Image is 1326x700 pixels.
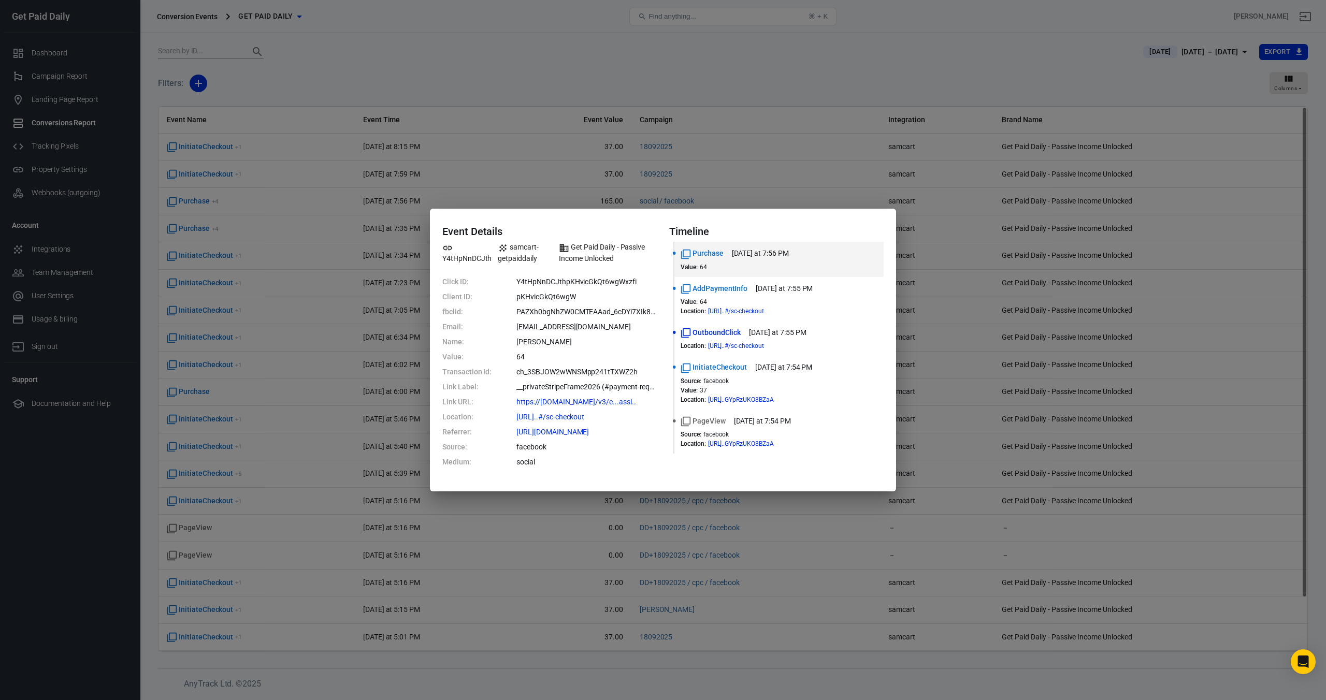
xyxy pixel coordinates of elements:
[700,387,707,394] span: 37
[681,377,701,385] dt: Source :
[516,413,603,420] span: https://getpaiddaily.samcart.com/products/get-paid-daily-passive-income-unlocked?fbclid=PAZXh0bgN...
[681,362,747,373] span: Standard event name
[442,382,492,392] dt: Link Label:
[442,307,492,317] dt: fbclid:
[681,396,706,403] dt: Location :
[559,242,657,264] span: Brand name
[732,248,789,259] time: 2025-09-25T19:56:10+02:00
[516,307,657,317] dd: PAZXh0bgNhZW0CMTEAAad_6cDYi7XIk8R8t2Lk3XU7dOJ6OSaKbq0gZw6FjDMJiYMMIbdnoEJ-PW203w_aem_LfobZawWrGYp...
[681,440,706,447] dt: Location :
[442,322,492,332] dt: Email:
[681,283,747,294] span: Standard event name
[703,377,729,385] span: facebook
[708,308,783,314] span: https://getpaiddaily.samcart.com/products/get-paid-daily-passive-income-unlocked?fbclid=PAZXh0bgN...
[681,264,698,271] dt: Value :
[708,343,783,349] span: https://getpaiddaily.samcart.com/products/get-paid-daily-passive-income-unlocked?fbclid=PAZXh0bgN...
[442,397,492,407] dt: Link URL:
[756,283,813,294] time: 2025-09-25T19:55:51+02:00
[681,416,726,427] span: Standard event name
[516,367,657,377] dd: ch_3SBJOW2wWNSMpp241tTXWZ2h
[516,457,657,468] dd: social
[700,298,707,305] span: 64
[442,276,492,287] dt: Click ID:
[442,367,492,377] dt: Transaction Id:
[442,291,492,302] dt: Client ID:
[681,308,706,315] dt: Location :
[442,242,492,264] span: Property
[1291,649,1316,674] div: Open Intercom Messenger
[442,225,657,238] h4: Event Details
[516,398,657,405] span: https://js.stripe.com/v3/elements-inner-payment-request-cf3b2b2a95ae6a19753282eeac17e86a.html#__s...
[669,225,884,238] h4: Timeline
[442,427,492,437] dt: Referrer:
[516,276,657,287] dd: Y4tHpNnDCJthpKHvicGkQt6wgWxzfi
[442,337,492,347] dt: Name:
[734,416,791,427] time: 2025-09-25T19:54:13+02:00
[516,337,657,347] dd: Pryanka Patel
[708,441,792,447] span: https://getpaiddaily.samcart.com/products/get-paid-daily-passive-income-unlocked?fbclid=PAZXh0bgN...
[516,442,657,453] dd: facebook
[681,248,724,259] span: Standard event name
[681,327,741,338] span: Standard event name
[755,362,812,373] time: 2025-09-25T19:54:13+02:00
[681,387,698,394] dt: Value :
[442,352,492,362] dt: Value:
[516,322,657,332] dd: digitalbybrowngirl12@gmail.com
[442,442,492,453] dt: Source:
[681,431,701,438] dt: Source :
[749,327,806,338] time: 2025-09-25T19:55:33+02:00
[442,457,492,468] dt: Medium:
[700,264,707,271] span: 64
[516,352,657,362] dd: 64
[516,291,657,302] dd: pKHvicGkQt6wgW
[498,242,553,264] span: Integration
[516,382,657,392] dd: __privateStripeFrame2026 (#payment-request-button)
[681,298,698,305] dt: Value :
[442,412,492,422] dt: Location:
[708,397,792,403] span: https://getpaiddaily.samcart.com/products/get-paid-daily-passive-income-unlocked?fbclid=PAZXh0bgN...
[703,431,729,438] span: facebook
[516,428,608,435] span: https://l.instagram.com/
[681,342,706,349] dt: Location :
